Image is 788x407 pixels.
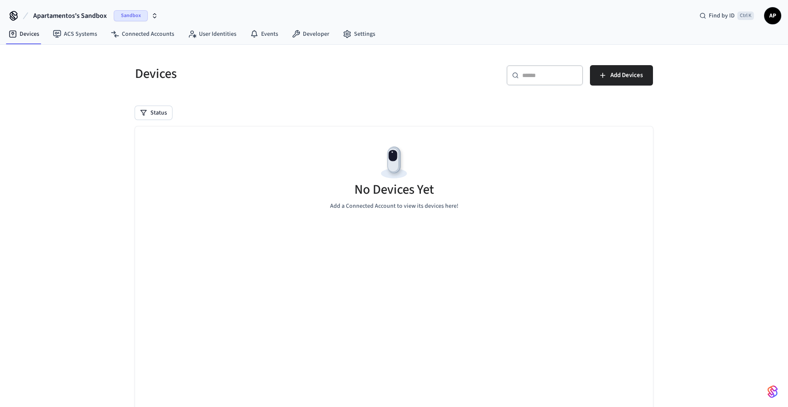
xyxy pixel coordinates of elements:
[709,11,735,20] span: Find by ID
[737,11,754,20] span: Ctrl K
[375,143,413,182] img: Devices Empty State
[330,202,458,211] p: Add a Connected Account to view its devices here!
[135,65,389,83] h5: Devices
[590,65,653,86] button: Add Devices
[104,26,181,42] a: Connected Accounts
[768,385,778,398] img: SeamLogoGradient.69752ec5.svg
[46,26,104,42] a: ACS Systems
[336,26,382,42] a: Settings
[693,8,761,23] div: Find by IDCtrl K
[181,26,243,42] a: User Identities
[765,8,780,23] span: AP
[135,106,172,120] button: Status
[243,26,285,42] a: Events
[114,10,148,21] span: Sandbox
[354,181,434,198] h5: No Devices Yet
[764,7,781,24] button: AP
[2,26,46,42] a: Devices
[610,70,643,81] span: Add Devices
[285,26,336,42] a: Developer
[33,11,107,21] span: Apartamentos's Sandbox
